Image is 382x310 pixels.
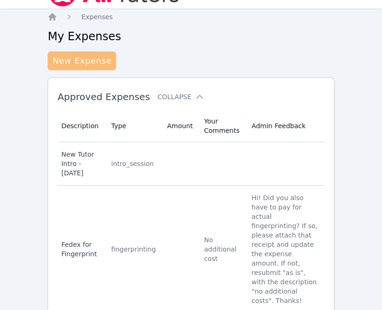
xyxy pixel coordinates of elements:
th: Your Comments [198,110,246,142]
div: No additional cost [204,235,240,263]
div: Hi! Did you also have to pay for actual fingerprinting? If so, please attach that receipt and upd... [252,193,319,305]
div: fingerprinting [111,245,156,254]
tr: New Tutor Intro - [DATE]intro_session [58,142,324,186]
span: Approved Expenses [58,91,150,102]
th: Admin Feedback [246,110,324,142]
span: Expenses [81,13,113,21]
a: Expenses [81,12,113,22]
div: intro_session [111,159,156,168]
a: New Expense [48,51,116,70]
div: Fedex for Fingerprint [61,240,100,259]
th: Description [58,110,106,142]
h2: My Expenses [48,29,334,44]
button: Collapse [158,92,204,101]
th: Type [106,110,162,142]
th: Amount [161,110,198,142]
div: New Tutor Intro - [DATE] [61,150,100,178]
nav: Breadcrumb [48,12,334,22]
